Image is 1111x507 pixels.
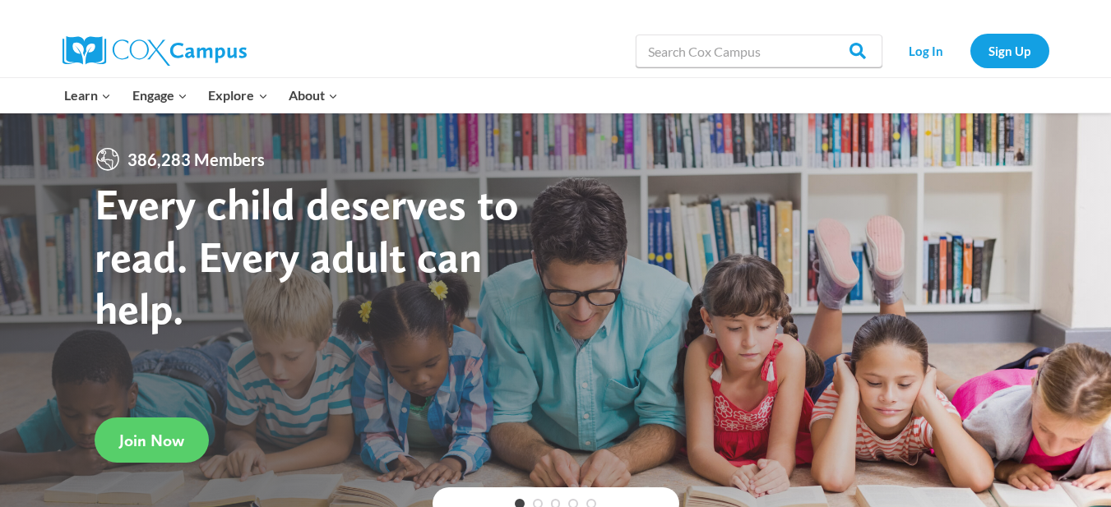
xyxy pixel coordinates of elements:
span: Engage [132,85,187,106]
nav: Primary Navigation [54,78,349,113]
img: Cox Campus [62,36,247,66]
strong: Every child deserves to read. Every adult can help. [95,177,519,334]
span: Join Now [119,431,184,450]
span: 386,283 Members [121,146,271,173]
nav: Secondary Navigation [891,34,1049,67]
input: Search Cox Campus [636,35,882,67]
a: Sign Up [970,34,1049,67]
span: Explore [208,85,267,106]
a: Log In [891,34,962,67]
span: About [289,85,338,106]
span: Learn [64,85,111,106]
a: Join Now [95,417,209,463]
